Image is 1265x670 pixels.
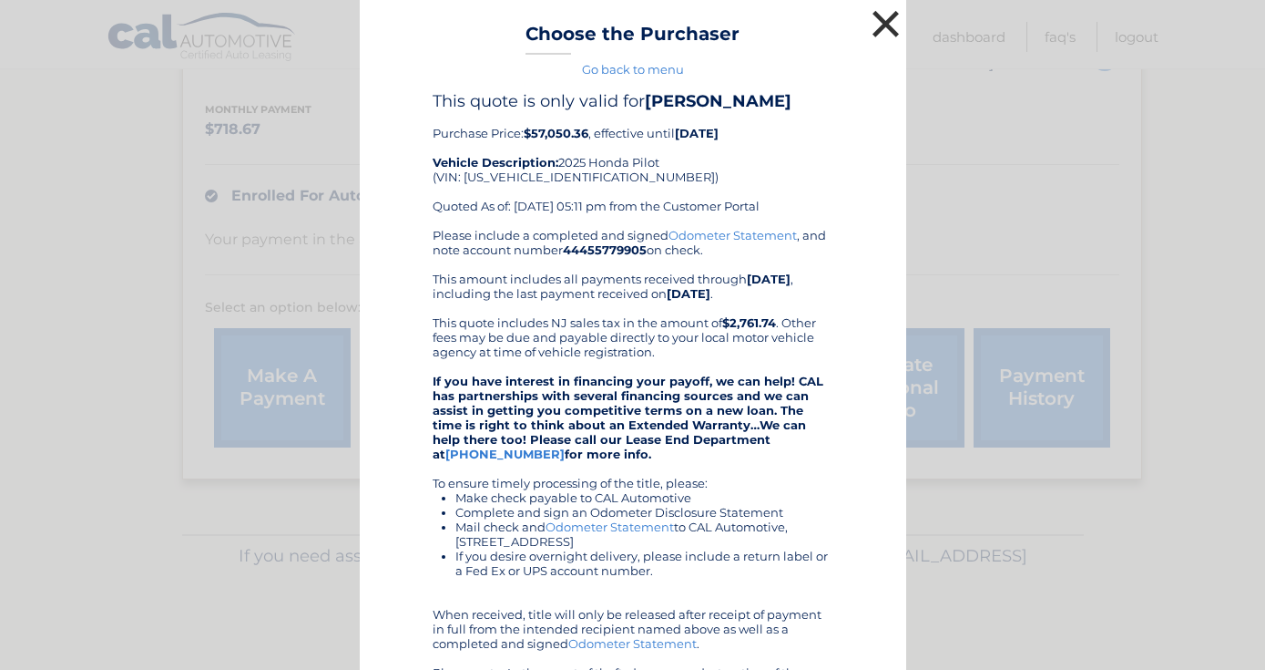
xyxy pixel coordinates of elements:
[525,23,740,55] h3: Choose the Purchaser
[524,126,588,140] b: $57,050.36
[563,242,647,257] b: 44455779905
[433,91,833,228] div: Purchase Price: , effective until 2025 Honda Pilot (VIN: [US_VEHICLE_IDENTIFICATION_NUMBER]) Quot...
[445,447,565,461] a: [PHONE_NUMBER]
[455,505,833,520] li: Complete and sign an Odometer Disclosure Statement
[667,286,710,301] b: [DATE]
[455,490,833,505] li: Make check payable to CAL Automotive
[433,374,823,461] strong: If you have interest in financing your payoff, we can help! CAL has partnerships with several fin...
[568,636,697,651] a: Odometer Statement
[433,155,558,170] strong: Vehicle Description:
[433,91,833,111] h4: This quote is only valid for
[546,520,674,534] a: Odometer Statement
[582,62,684,77] a: Go back to menu
[722,315,776,330] b: $2,761.74
[675,126,719,140] b: [DATE]
[455,520,833,549] li: Mail check and to CAL Automotive, [STREET_ADDRESS]
[645,91,791,111] b: [PERSON_NAME]
[668,228,797,242] a: Odometer Statement
[868,5,904,42] button: ×
[747,272,791,286] b: [DATE]
[455,549,833,578] li: If you desire overnight delivery, please include a return label or a Fed Ex or UPS account number.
